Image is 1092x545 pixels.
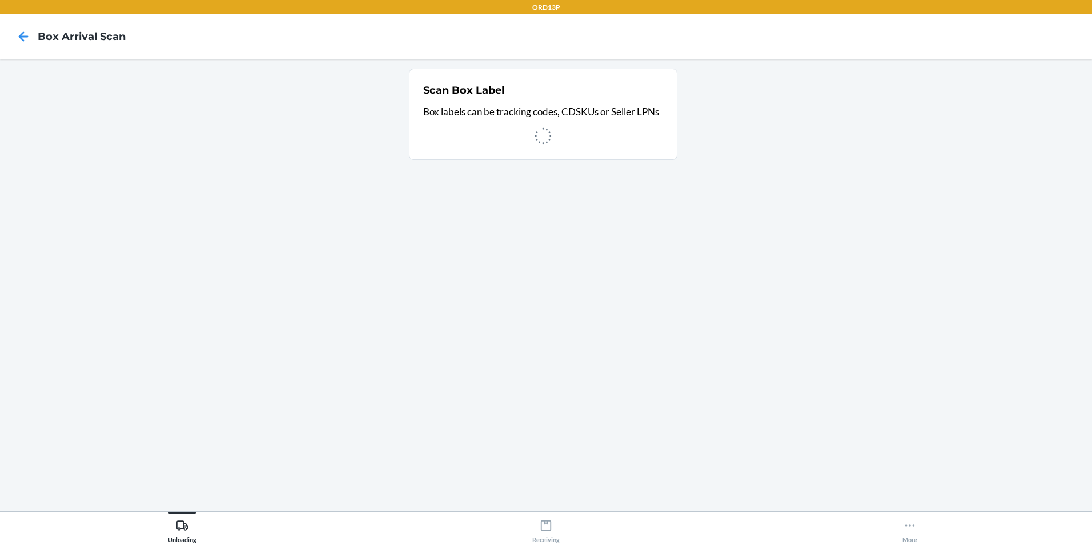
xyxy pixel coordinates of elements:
[532,2,560,13] p: ORD13P
[423,83,504,98] h2: Scan Box Label
[902,515,917,543] div: More
[38,29,126,44] h4: Box Arrival Scan
[168,515,196,543] div: Unloading
[423,105,663,119] p: Box labels can be tracking codes, CDSKUs or Seller LPNs
[728,512,1092,543] button: More
[364,512,728,543] button: Receiving
[532,515,560,543] div: Receiving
